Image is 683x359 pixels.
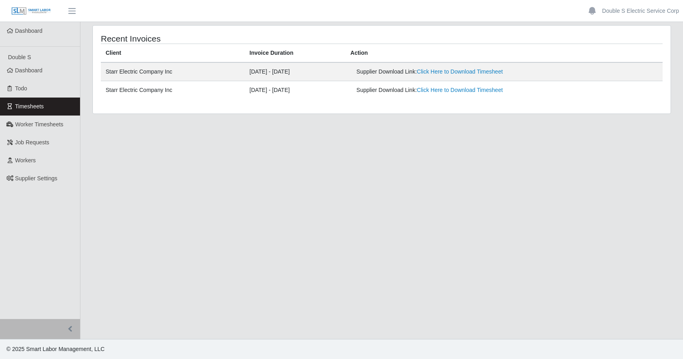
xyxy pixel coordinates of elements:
[101,44,245,63] th: Client
[6,346,104,352] span: © 2025 Smart Labor Management, LLC
[417,68,503,75] a: Click Here to Download Timesheet
[101,81,245,100] td: Starr Electric Company Inc
[15,67,43,74] span: Dashboard
[15,175,58,181] span: Supplier Settings
[15,103,44,110] span: Timesheets
[602,7,679,15] a: Double S Electric Service Corp
[15,157,36,164] span: Workers
[357,68,549,76] div: Supplier Download Link:
[417,87,503,93] a: Click Here to Download Timesheet
[15,139,50,146] span: Job Requests
[15,85,27,92] span: Todo
[11,7,51,16] img: SLM Logo
[15,28,43,34] span: Dashboard
[346,44,663,63] th: Action
[101,62,245,81] td: Starr Electric Company Inc
[8,54,31,60] span: Double S
[357,86,549,94] div: Supplier Download Link:
[245,44,346,63] th: Invoice Duration
[245,62,346,81] td: [DATE] - [DATE]
[101,34,328,44] h4: Recent Invoices
[245,81,346,100] td: [DATE] - [DATE]
[15,121,63,128] span: Worker Timesheets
